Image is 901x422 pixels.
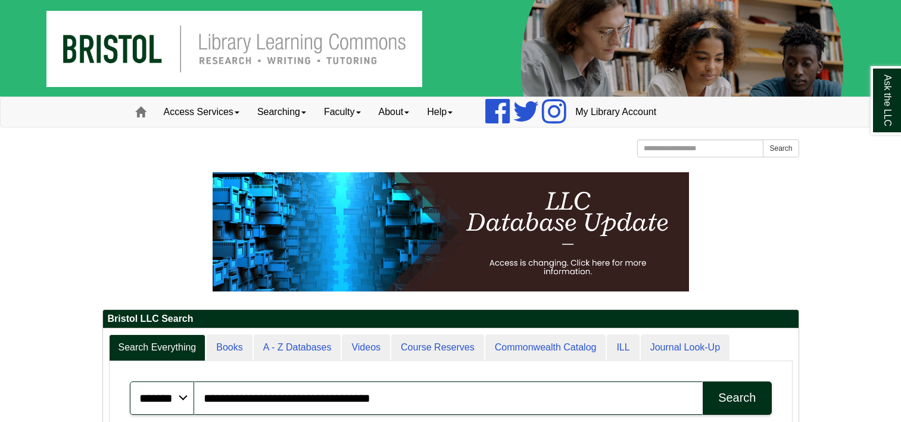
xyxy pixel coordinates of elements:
[703,381,771,415] button: Search
[418,97,462,127] a: Help
[566,97,665,127] a: My Library Account
[763,139,799,157] button: Search
[641,334,729,361] a: Journal Look-Up
[315,97,370,127] a: Faculty
[103,310,799,328] h2: Bristol LLC Search
[207,334,252,361] a: Books
[248,97,315,127] a: Searching
[391,334,484,361] a: Course Reserves
[254,334,341,361] a: A - Z Databases
[213,172,689,291] img: HTML tutorial
[485,334,606,361] a: Commonwealth Catalog
[155,97,248,127] a: Access Services
[342,334,390,361] a: Videos
[109,334,206,361] a: Search Everything
[718,391,756,405] div: Search
[607,334,639,361] a: ILL
[370,97,419,127] a: About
